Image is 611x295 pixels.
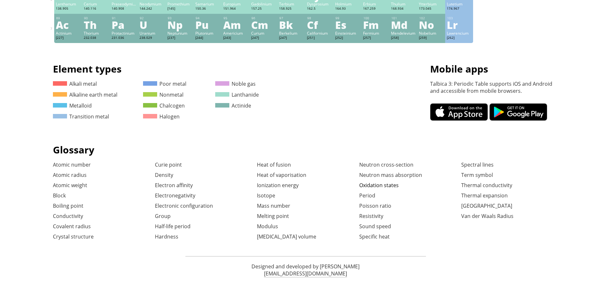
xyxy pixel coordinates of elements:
[335,30,360,36] div: Einsteinium
[359,192,375,199] a: Period
[419,6,444,12] div: 173.045
[223,1,248,6] div: Europium
[461,192,508,199] a: Thermal expansion
[112,16,136,20] div: 91
[224,16,248,20] div: 95
[257,202,290,209] a: Mass number
[53,192,66,199] a: Block
[391,1,416,6] div: Thulium
[359,202,391,209] a: Poisson ratio
[391,16,416,20] div: 101
[307,20,332,30] div: Cf
[359,223,391,230] a: Sound speed
[143,91,183,98] a: Nonmetal
[363,30,388,36] div: Fermium
[251,6,276,12] div: 157.25
[419,36,444,41] div: [259]
[56,36,81,41] div: [227]
[155,192,195,199] a: Electronegativity
[257,223,278,230] a: Modulus
[53,62,259,75] h1: Element types
[279,36,304,41] div: [247]
[419,30,444,36] div: Nobelium
[307,30,332,36] div: Californium
[307,36,332,41] div: [251]
[112,6,136,12] div: 140.908
[53,223,91,230] a: Covalent radius
[112,1,136,6] div: Praseodymium
[140,20,164,30] div: U
[143,102,185,109] a: Chalcogen
[143,80,186,87] a: Poor metal
[53,143,558,156] h1: Glossary
[112,20,136,30] div: Pa
[257,161,291,168] a: Heat of fusion
[53,102,92,109] a: Metalloid
[251,36,276,41] div: [247]
[155,171,173,178] a: Density
[155,202,213,209] a: Electronic configuration
[155,161,182,168] a: Curie point
[257,233,316,240] a: [MEDICAL_DATA] volume
[140,16,164,20] div: 92
[461,161,494,168] a: Spectral lines
[447,20,471,30] div: Lr
[447,36,471,41] div: [262]
[307,6,332,12] div: 162.5
[430,62,558,75] h1: Mobile apps
[363,20,388,30] div: Fm
[140,30,164,36] div: Uranium
[140,1,164,6] div: Neodymium
[391,20,416,30] div: Md
[461,202,512,209] a: [GEOGRAPHIC_DATA]
[53,213,83,220] a: Conductivity
[419,16,444,20] div: 102
[140,6,164,12] div: 144.242
[363,6,388,12] div: 167.259
[167,20,192,30] div: Np
[56,1,81,6] div: Lanthanum
[251,30,276,36] div: Curium
[53,161,91,168] a: Atomic number
[53,233,94,240] a: Crystal structure
[363,36,388,41] div: [257]
[84,20,108,30] div: Th
[195,30,220,36] div: Plutonium
[53,182,87,189] a: Atomic weight
[430,80,558,94] p: Talbica 3: Periodic Table supports iOS and Android and accessible from mobile browsers.
[195,6,220,12] div: 150.36
[185,263,426,270] p: Designed and developed by [PERSON_NAME]
[53,113,109,120] a: Transition metal
[257,192,275,199] a: Isotope
[167,36,192,41] div: [237]
[279,20,304,30] div: Bk
[195,20,220,30] div: Pu
[56,20,81,30] div: Ac
[143,113,180,120] a: Halogen
[53,80,97,87] a: Alkali metal
[223,20,248,30] div: Am
[56,30,81,36] div: Actinium
[251,1,276,6] div: Gadolinium
[359,213,383,220] a: Resistivity
[391,30,416,36] div: Mendelevium
[195,1,220,6] div: Samarium
[335,1,360,6] div: Holmium
[264,270,347,277] a: [EMAIL_ADDRESS][DOMAIN_NAME]
[447,16,471,20] div: 103
[447,1,471,6] div: Lutetium
[307,1,332,6] div: Dysprosium
[461,171,493,178] a: Term symbol
[155,182,193,189] a: Electron affinity
[167,30,192,36] div: Neptunium
[195,36,220,41] div: [244]
[155,223,191,230] a: Half-life period
[140,36,164,41] div: 238.029
[419,1,444,6] div: Ytterbium
[251,20,276,30] div: Cm
[84,36,108,41] div: 232.038
[363,16,388,20] div: 100
[112,30,136,36] div: Protactinium
[167,6,192,12] div: [145]
[84,30,108,36] div: Thorium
